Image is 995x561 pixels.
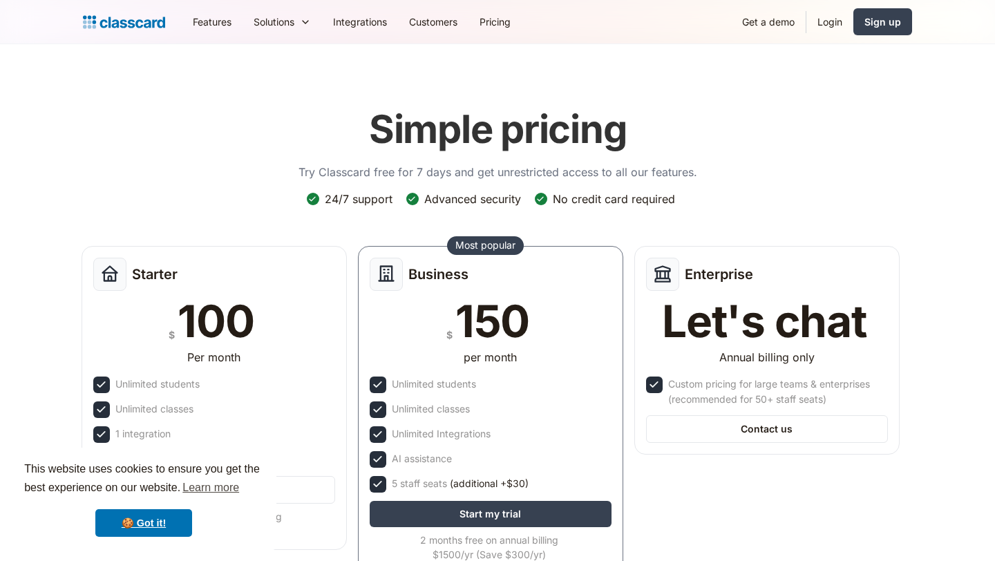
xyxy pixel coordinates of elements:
div: Per month [187,349,240,365]
a: Login [806,6,853,37]
a: Sign up [853,8,912,35]
h1: Simple pricing [369,106,627,153]
a: Contact us [646,415,888,443]
div: 1 integration [115,426,171,441]
div: cookieconsent [11,448,276,550]
a: Pricing [468,6,522,37]
div: AI assistance [392,451,452,466]
div: No credit card required [553,191,675,207]
p: Try Classcard free for 7 days and get unrestricted access to all our features. [298,164,697,180]
div: Most popular [455,238,515,252]
div: Unlimited classes [392,401,470,417]
a: Get a demo [731,6,806,37]
a: dismiss cookie message [95,509,192,537]
a: Features [182,6,243,37]
a: Integrations [322,6,398,37]
span: (additional +$30) [450,476,529,491]
div: 24/7 support [325,191,392,207]
div: per month [464,349,517,365]
div: Custom pricing for large teams & enterprises (recommended for 50+ staff seats) [668,377,885,407]
div: Advanced security [424,191,521,207]
span: This website uses cookies to ensure you get the best experience on our website. [24,461,263,498]
div: Annual billing only [719,349,815,365]
div: Unlimited students [115,377,200,392]
h2: Business [408,266,468,283]
div: 150 [455,299,529,343]
div: $ [446,326,453,343]
div: Unlimited students [392,377,476,392]
div: Let's chat [662,299,866,343]
a: home [83,12,165,32]
h2: Starter [132,266,178,283]
div: Unlimited classes [115,401,193,417]
div: 5 staff seats [392,476,529,491]
a: Customers [398,6,468,37]
div: 100 [178,299,254,343]
div: Solutions [254,15,294,29]
div: $ [169,326,175,343]
div: Unlimited Integrations [392,426,491,441]
h2: Enterprise [685,266,753,283]
a: learn more about cookies [180,477,241,498]
div: Solutions [243,6,322,37]
a: Start my trial [370,501,612,527]
div: Sign up [864,15,901,29]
